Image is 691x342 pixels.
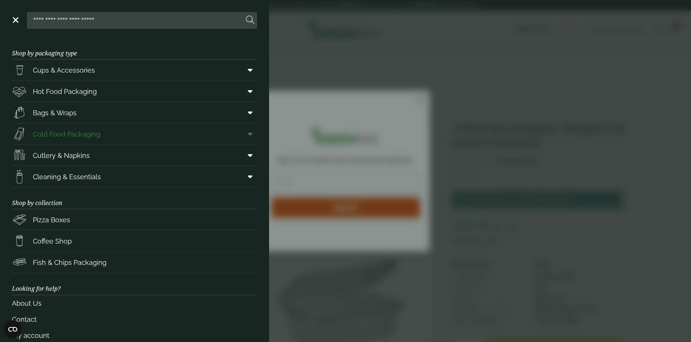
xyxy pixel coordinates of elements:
a: Hot Food Packaging [12,81,257,102]
span: Cups & Accessories [33,65,95,75]
span: Cutlery & Napkins [33,150,90,161]
a: Cups & Accessories [12,59,257,80]
h3: Shop by packaging type [12,38,257,59]
img: Cutlery.svg [12,148,27,163]
a: Cutlery & Napkins [12,145,257,166]
a: About Us [12,295,257,311]
img: HotDrink_paperCup.svg [12,233,27,248]
h3: Shop by collection [12,187,257,209]
a: Pizza Boxes [12,209,257,230]
img: Paper_carriers.svg [12,105,27,120]
a: Cleaning & Essentials [12,166,257,187]
img: Sandwich_box.svg [12,126,27,141]
img: FishNchip_box.svg [12,255,27,270]
img: open-wipe.svg [12,169,27,184]
span: Pizza Boxes [33,215,70,225]
span: Cold Food Packaging [33,129,100,139]
span: Coffee Shop [33,236,72,246]
img: Deli_box.svg [12,84,27,99]
a: Fish & Chips Packaging [12,252,257,273]
img: PintNhalf_cup.svg [12,62,27,77]
span: Cleaning & Essentials [33,172,101,182]
img: Pizza_boxes.svg [12,212,27,227]
a: Coffee Shop [12,230,257,251]
span: Bags & Wraps [33,108,77,118]
span: Hot Food Packaging [33,86,97,97]
span: Fish & Chips Packaging [33,257,107,268]
a: Bags & Wraps [12,102,257,123]
a: Cold Food Packaging [12,123,257,144]
button: Open CMP widget [4,320,22,338]
a: Contact [12,311,257,327]
h3: Looking for help? [12,273,257,295]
